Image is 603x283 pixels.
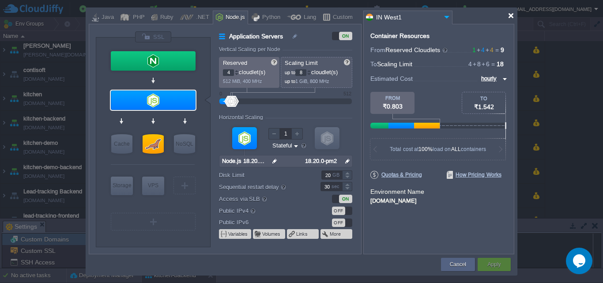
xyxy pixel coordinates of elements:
span: Scaling Limit [285,60,318,66]
span: + [476,46,481,53]
span: 6 [481,60,490,68]
div: Ruby [158,11,173,24]
button: Links [296,230,309,238]
div: Cache [111,134,132,154]
label: Sequential restart delay [219,182,309,192]
div: Elastic VPS [142,177,164,195]
label: Environment Name [370,188,424,195]
span: ₹1.542 [474,103,494,110]
span: + [485,46,490,53]
span: 1 GiB, 800 MHz [295,79,329,84]
span: 4 [485,46,494,53]
span: 512 MiB, 400 MHz [223,79,262,84]
div: Storage Containers [111,177,133,195]
div: Storage [111,177,133,194]
iframe: chat widget [566,248,594,274]
span: To [370,60,377,68]
button: Cancel [450,260,466,269]
div: OFF [332,207,345,215]
span: 9 [501,46,504,53]
div: NoSQL Databases [174,134,195,154]
div: Node.js [223,11,245,24]
span: From [370,46,385,53]
button: Volumes [262,230,281,238]
div: .NET [193,11,209,24]
div: Custom [330,11,353,24]
span: Estimated Cost [370,74,413,83]
span: ₹0.803 [383,103,403,110]
div: Python [260,11,280,24]
button: Variables [228,230,249,238]
span: 18 [497,60,504,68]
span: = [494,46,501,53]
div: Java [99,11,114,24]
div: Load Balancer [111,51,196,71]
span: Quotas & Pricing [370,171,422,179]
div: TO [462,96,505,101]
div: Create New Layer [173,177,196,194]
div: SQL Databases [143,134,164,154]
div: VPS [142,177,164,194]
span: + [481,60,486,68]
div: OFF [332,219,345,227]
label: Access via SLB [219,194,309,204]
span: Scaling Limit [377,60,412,68]
div: 0 [219,91,222,96]
span: 1 [472,46,476,53]
div: PHP [130,11,145,24]
label: Public IPv4 [219,206,309,215]
label: Disk Limit [219,170,309,180]
span: 8 [472,60,481,68]
span: + [472,60,477,68]
span: = [490,60,497,68]
div: ON [339,32,352,40]
div: Horizontal Scaling [219,114,265,121]
div: GB [332,171,341,179]
span: Reserved [223,60,247,66]
p: cloudlet(s) [285,67,349,76]
button: More [330,230,342,238]
label: Public IPv6 [219,218,309,227]
div: FROM [370,95,415,101]
div: Vertical Scaling per Node [219,46,283,53]
div: Application Servers [111,91,196,110]
span: How Pricing Works [447,171,501,179]
p: cloudlet(s) [223,67,276,76]
span: 4 [468,60,472,68]
span: Reserved Cloudlets [385,46,448,53]
div: NoSQL [174,134,195,154]
span: up to [285,79,295,84]
div: Container Resources [370,33,430,39]
div: [DOMAIN_NAME] [370,196,507,204]
div: ON [339,195,352,203]
div: sec [332,182,341,191]
span: up to [285,70,295,75]
div: 512 [343,91,351,96]
div: Lang [301,11,316,24]
div: Create New Layer [111,213,196,230]
span: 4 [476,46,485,53]
button: Apply [487,260,501,269]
